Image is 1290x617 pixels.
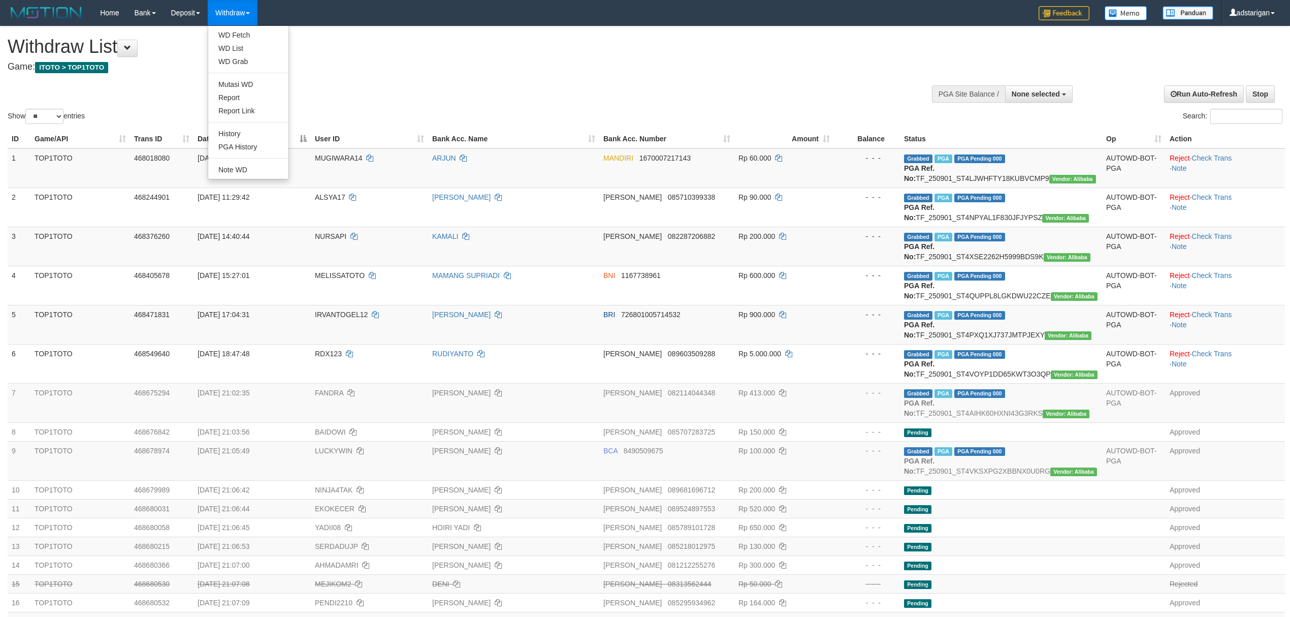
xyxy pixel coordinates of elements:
td: AUTOWD-BOT-PGA [1102,441,1166,480]
span: Grabbed [904,155,932,163]
span: MELISSATOTO [315,271,365,280]
td: Approved [1166,480,1285,499]
span: 468676842 [134,428,170,436]
div: - - - [838,153,896,163]
span: [DATE] 21:02:35 [198,389,249,397]
td: Approved [1166,556,1285,574]
span: Marked by adsnindar [934,155,952,163]
td: Approved [1166,422,1285,441]
td: AUTOWD-BOT-PGA [1102,188,1166,227]
a: Check Trans [1192,271,1232,280]
a: Note [1172,321,1187,329]
span: 468471831 [134,311,170,319]
div: - - - [838,388,896,398]
span: [DATE] 21:07:09 [198,599,249,607]
span: [DATE] 21:06:42 [198,486,249,494]
button: None selected [1005,85,1073,103]
td: 3 [8,227,30,266]
b: PGA Ref. No: [904,242,934,261]
span: Vendor URL: https://settle4.1velocity.biz [1042,214,1089,223]
a: Reject [1170,232,1190,240]
span: Pending [904,562,931,570]
th: User ID: activate to sort column ascending [311,130,428,148]
input: Search: [1210,109,1282,124]
a: Check Trans [1192,154,1232,162]
span: PGA Pending [954,194,1005,202]
span: 468405678 [134,271,170,280]
td: · · [1166,227,1285,266]
span: Copy 085789101728 to clipboard [668,523,715,532]
td: TOP1TOTO [30,148,130,188]
td: Approved [1166,537,1285,556]
span: 468376260 [134,232,170,240]
a: Note [1172,242,1187,251]
span: [PERSON_NAME] [603,523,662,532]
span: [DATE] 21:07:08 [198,580,249,588]
a: Reject [1170,154,1190,162]
td: TF_250901_ST4LJWHFTY18KUBVCMP9 [900,148,1102,188]
div: PGA Site Balance / [932,85,1005,103]
div: - - - [838,310,896,320]
span: Rp 50.000 [738,580,771,588]
span: [PERSON_NAME] [603,599,662,607]
div: - - - [838,485,896,495]
span: Copy 726801005714532 to clipboard [621,311,681,319]
img: panduan.png [1163,6,1213,20]
span: Copy 082114044348 to clipboard [668,389,715,397]
span: Marked by adsdarwis [934,272,952,281]
span: Copy 8490509675 to clipboard [624,447,663,455]
span: Rp 100.000 [738,447,775,455]
th: ID [8,130,30,148]
a: Reject [1170,271,1190,280]
td: AUTOWD-BOT-PGA [1102,383,1166,422]
div: - - - [838,231,896,241]
span: Grabbed [904,233,932,241]
th: Date Trans.: activate to sort column descending [193,130,311,148]
span: BCA [603,447,618,455]
span: [DATE] 21:06:45 [198,523,249,532]
a: History [208,127,288,140]
a: Report Link [208,104,288,117]
td: 1 [8,148,30,188]
span: 468244901 [134,193,170,201]
td: TF_250901_ST4PXQ1XJ737JMTPJEXY [900,305,1102,344]
span: ALSYA17 [315,193,345,201]
span: 468680366 [134,561,170,569]
td: TOP1TOTO [30,188,130,227]
th: Bank Acc. Number: activate to sort column ascending [599,130,734,148]
span: PGA Pending [954,311,1005,320]
td: TF_250901_ST4QUPPL8LGKDWU22CZE [900,266,1102,305]
span: Marked by adsGILANG [934,194,952,202]
td: Approved [1166,441,1285,480]
span: Pending [904,599,931,608]
td: Rejected [1166,574,1285,593]
span: IRVANTOGEL12 [315,311,368,319]
th: Bank Acc. Name: activate to sort column ascending [428,130,599,148]
span: Copy 085295934962 to clipboard [668,599,715,607]
span: 468680532 [134,599,170,607]
span: Grabbed [904,272,932,281]
td: 7 [8,383,30,422]
span: Marked by adsGILANG [934,389,952,398]
a: [PERSON_NAME] [432,505,491,513]
label: Search: [1183,109,1282,124]
td: AUTOWD-BOT-PGA [1102,344,1166,383]
td: TOP1TOTO [30,227,130,266]
td: TOP1TOTO [30,556,130,574]
td: TOP1TOTO [30,593,130,612]
th: Amount: activate to sort column ascending [734,130,834,148]
span: Copy 085707283725 to clipboard [668,428,715,436]
td: 9 [8,441,30,480]
a: [PERSON_NAME] [432,193,491,201]
a: Run Auto-Refresh [1164,85,1244,103]
span: [DATE] 21:07:00 [198,561,249,569]
span: [DATE] 14:40:44 [198,232,249,240]
th: Status [900,130,1102,148]
span: Copy 085218012975 to clipboard [668,542,715,550]
span: Vendor URL: https://settle4.1velocity.biz [1049,175,1096,183]
span: Pending [904,428,931,437]
span: LUCKYWIN [315,447,352,455]
span: [DATE] 21:03:56 [198,428,249,436]
span: 468680215 [134,542,170,550]
span: [PERSON_NAME] [603,193,662,201]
